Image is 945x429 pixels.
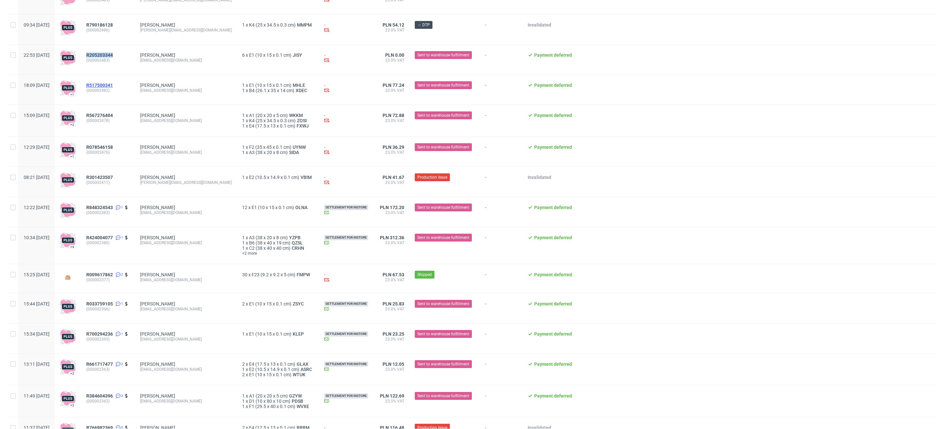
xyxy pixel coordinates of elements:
span: 1 [242,150,245,155]
span: PLN 72.88 [383,113,404,118]
a: ZOSI [296,118,308,123]
span: 1 [242,235,245,240]
a: R790186128 [86,22,114,28]
span: B6 (38 x 40 x 19 cm) [249,240,290,245]
a: MHLE [291,83,306,88]
div: x [242,145,314,150]
img: plus-icon.676465ae8f3a83198b3f.png [60,172,76,188]
span: Sent to warehouse fulfillment [417,52,469,58]
span: PLN 25.83 [383,301,404,306]
a: R424004077 [86,235,114,240]
img: plus-icon.676465ae8f3a83198b3f.png [60,232,76,248]
a: R009617862 [86,272,114,277]
div: x [242,301,314,306]
span: (000002366) [86,306,130,312]
span: R205203344 [86,52,113,58]
span: 1 [121,235,123,240]
a: R078546158 [86,145,114,150]
span: F2 (35 x 45 x 0.1 cm) [249,145,291,150]
span: WKKM [288,113,304,118]
span: PLN 312.36 [380,235,404,240]
span: GZYW [288,393,303,399]
div: [EMAIL_ADDRESS][DOMAIN_NAME] [140,88,232,93]
a: WTUK [291,372,307,377]
span: Shipped [417,272,432,278]
a: CRHN [290,245,305,251]
a: UYNW [291,145,307,150]
span: (000002411) [86,180,130,185]
span: - [485,52,517,67]
span: 1 [121,331,123,337]
span: 15:09 [DATE] [24,113,50,118]
a: [PERSON_NAME] [140,205,175,210]
span: 09:34 [DATE] [24,22,50,28]
span: 08:21 [DATE] [24,175,50,180]
div: - [324,83,369,94]
span: PLN 36.29 [383,145,404,150]
span: A3 (38 x 20 x 8 cm) [249,235,288,240]
img: plus-icon.676465ae8f3a83198b3f.png [60,299,76,314]
span: R301423507 [86,175,113,180]
span: (000002476) [86,150,130,155]
span: 2 [121,272,123,277]
a: VBIM [299,175,313,180]
span: Sent to warehouse fulfillment [417,235,469,241]
span: 23.0% VAT [380,150,404,155]
span: Payment deferred [534,52,572,58]
div: [EMAIL_ADDRESS][DOMAIN_NAME] [140,337,232,342]
div: +2 [70,372,74,375]
span: Payment deferred [534,301,572,306]
div: +1 [70,93,74,96]
div: x [242,240,314,245]
a: R033759105 [86,301,114,306]
span: 23.0% VAT [380,337,404,342]
img: plus-icon.676465ae8f3a83198b3f.png [60,20,76,35]
span: (000002365) [86,337,130,342]
div: +4 [70,245,74,249]
img: plus-icon.676465ae8f3a83198b3f.png [60,329,76,344]
span: 12:29 [DATE] [24,145,50,150]
span: - [485,22,517,36]
span: E1 (10 x 15 x 0.1 cm) [249,331,291,337]
img: plus-icon.676465ae8f3a83198b3f.png [60,359,76,375]
span: R700294236 [86,331,113,337]
span: QZSL [290,240,304,245]
a: FMPW [295,272,311,277]
span: OLNA [294,205,309,210]
span: PLN 77.24 [383,83,404,88]
span: XDEC [294,88,308,93]
span: 30 [242,272,247,277]
span: R790186128 [86,22,113,28]
span: PLN 0.00 [385,52,404,58]
a: [PERSON_NAME] [140,272,175,277]
div: x [242,150,314,155]
span: 1 [242,22,245,28]
span: R009617862 [86,272,113,277]
span: (000002482) [86,88,130,93]
span: 1 [242,88,245,93]
span: R517500341 [86,83,113,88]
a: R301423507 [86,175,114,180]
span: A1 (20 x 20 x 5 cm) [249,113,288,118]
img: plus-icon.676465ae8f3a83198b3f.png [60,202,76,218]
a: MMPM [296,22,313,28]
span: - [485,145,517,159]
span: 23.0% VAT [380,118,404,123]
span: Invalidated [528,22,551,28]
span: 1 [242,240,245,245]
div: x [242,88,314,93]
div: - [324,22,369,34]
span: 22:53 [DATE] [24,52,50,58]
span: Payment deferred [534,331,572,337]
span: - [485,175,517,189]
span: Payment deferred [534,361,572,367]
span: PLN 23.25 [383,331,404,337]
span: 2 [242,361,245,367]
span: 23.0% VAT [380,306,404,312]
span: E1 (10 x 15 x 0.1 cm) [252,205,294,210]
div: +1 [70,155,74,158]
span: 23.0% VAT [380,180,404,185]
span: - [485,331,517,345]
